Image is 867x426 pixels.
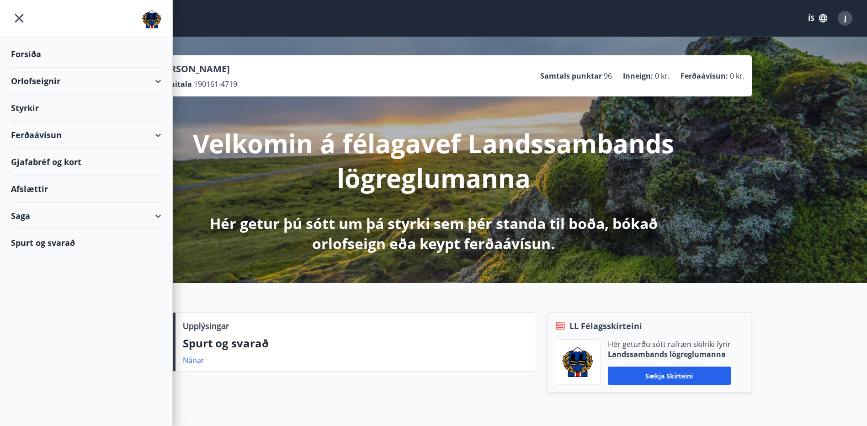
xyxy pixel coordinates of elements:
p: Kennitala [156,79,192,89]
p: Ferðaávísun : [681,71,728,81]
button: Sækja skírteini [608,367,731,385]
button: ÍS [803,10,832,27]
div: Gjafabréf og kort [11,149,161,176]
span: 190161-4719 [194,79,237,89]
p: Upplýsingar [183,320,229,332]
div: Ferðaávísun [11,122,161,149]
p: Spurt og svarað [183,335,528,351]
div: Forsíða [11,41,161,68]
p: [PERSON_NAME] [156,63,237,75]
span: LL Félagsskírteini [569,320,642,332]
p: Hér getur þú sótt um þá styrki sem þér standa til boða, bókað orlofseign eða keypt ferðaávísun. [192,213,675,254]
div: Styrkir [11,95,161,122]
button: menu [11,10,27,27]
span: J [844,13,846,23]
span: 0 kr. [655,71,670,81]
p: Hér geturðu sótt rafræn skilríki fyrir [608,339,731,349]
div: Afslættir [11,176,161,202]
div: Saga [11,202,161,229]
img: 1cqKbADZNYZ4wXUG0EC2JmCwhQh0Y6EN22Kw4FTY.png [562,347,593,377]
span: 0 kr. [730,71,745,81]
a: Nánar [183,355,204,365]
button: J [834,7,856,29]
span: 96 [604,71,612,81]
div: Orlofseignir [11,68,161,95]
p: Samtals punktar [540,71,602,81]
p: Velkomin á félagavef Landssambands lögreglumanna [192,126,675,195]
div: Spurt og svarað [11,229,161,256]
img: union_logo [142,10,161,28]
p: Landssambands lögreglumanna [608,349,731,359]
p: Inneign : [623,71,653,81]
